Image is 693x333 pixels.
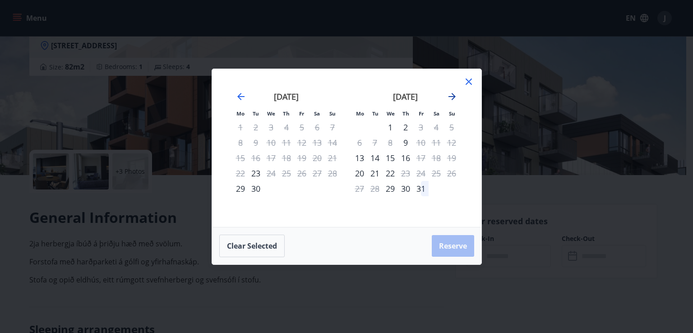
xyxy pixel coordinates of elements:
[352,166,367,181] div: Only check in available
[294,166,310,181] td: Not available. Friday, September 26, 2025
[263,150,279,166] td: Not available. Wednesday, September 17, 2025
[444,135,459,150] td: Not available. Sunday, October 12, 2025
[367,166,383,181] td: Choose Tuesday, October 21, 2025 as your check-in date. It’s available.
[372,110,379,117] small: Tu
[233,181,248,196] div: Only check in available
[279,120,294,135] td: Not available. Thursday, September 4, 2025
[310,166,325,181] td: Not available. Saturday, September 27, 2025
[398,120,413,135] td: Choose Thursday, October 2, 2025 as your check-in date. It’s available.
[233,120,248,135] td: Not available. Monday, September 1, 2025
[413,150,429,166] td: Not available. Friday, October 17, 2025
[367,135,383,150] td: Not available. Tuesday, October 7, 2025
[383,181,398,196] div: Only check in available
[325,166,340,181] td: Not available. Sunday, September 28, 2025
[387,110,395,117] small: We
[352,150,367,166] td: Choose Monday, October 13, 2025 as your check-in date. It’s available.
[352,181,367,196] td: Not available. Monday, October 27, 2025
[444,120,459,135] td: Not available. Sunday, October 5, 2025
[398,135,413,150] td: Choose Thursday, October 9, 2025 as your check-in date. It’s available.
[299,110,304,117] small: Fr
[429,166,444,181] td: Not available. Saturday, October 25, 2025
[294,150,310,166] td: Not available. Friday, September 19, 2025
[263,166,279,181] div: Only check out available
[233,181,248,196] td: Choose Monday, September 29, 2025 as your check-in date. It’s available.
[413,135,429,150] div: Only check out available
[449,110,455,117] small: Su
[248,181,263,196] div: 30
[248,135,263,150] td: Not available. Tuesday, September 9, 2025
[383,120,398,135] td: Choose Wednesday, October 1, 2025 as your check-in date. It’s available.
[325,150,340,166] td: Not available. Sunday, September 21, 2025
[413,181,429,196] div: 31
[413,135,429,150] td: Not available. Friday, October 10, 2025
[398,166,413,181] div: Only check out available
[263,135,279,150] td: Not available. Wednesday, September 10, 2025
[413,120,429,135] td: Not available. Friday, October 3, 2025
[393,91,418,102] strong: [DATE]
[383,166,398,181] div: 22
[383,166,398,181] td: Choose Wednesday, October 22, 2025 as your check-in date. It’s available.
[263,120,279,135] td: Not available. Wednesday, September 3, 2025
[279,166,294,181] td: Not available. Thursday, September 25, 2025
[383,181,398,196] td: Choose Wednesday, October 29, 2025 as your check-in date. It’s available.
[398,135,413,150] div: Only check in available
[294,120,310,135] td: Not available. Friday, September 5, 2025
[429,150,444,166] td: Not available. Saturday, October 18, 2025
[352,166,367,181] td: Choose Monday, October 20, 2025 as your check-in date. It’s available.
[325,135,340,150] td: Not available. Sunday, September 14, 2025
[383,135,398,150] td: Not available. Wednesday, October 8, 2025
[223,80,471,216] div: Calendar
[219,235,285,257] button: Clear selected
[398,166,413,181] td: Not available. Thursday, October 23, 2025
[248,150,263,166] td: Not available. Tuesday, September 16, 2025
[367,150,383,166] div: 14
[398,181,413,196] td: Choose Thursday, October 30, 2025 as your check-in date. It’s available.
[352,135,367,150] td: Not available. Monday, October 6, 2025
[279,135,294,150] td: Not available. Thursday, September 11, 2025
[413,181,429,196] td: Choose Friday, October 31, 2025 as your check-in date. It’s available.
[413,120,429,135] div: Only check out available
[429,120,444,135] td: Not available. Saturday, October 4, 2025
[310,150,325,166] td: Not available. Saturday, September 20, 2025
[383,120,398,135] div: 1
[236,110,245,117] small: Mo
[444,150,459,166] td: Not available. Sunday, October 19, 2025
[402,110,409,117] small: Th
[383,150,398,166] div: 15
[236,91,246,102] div: Move backward to switch to the previous month.
[314,110,320,117] small: Sa
[233,166,248,181] td: Not available. Monday, September 22, 2025
[283,110,290,117] small: Th
[419,110,424,117] small: Fr
[413,150,429,166] div: Only check out available
[325,120,340,135] td: Not available. Sunday, September 7, 2025
[413,166,429,181] td: Not available. Friday, October 24, 2025
[310,135,325,150] td: Not available. Saturday, September 13, 2025
[279,150,294,166] td: Not available. Thursday, September 18, 2025
[267,110,275,117] small: We
[248,181,263,196] td: Choose Tuesday, September 30, 2025 as your check-in date. It’s available.
[444,166,459,181] td: Not available. Sunday, October 26, 2025
[356,110,364,117] small: Mo
[248,166,263,181] td: Choose Tuesday, September 23, 2025 as your check-in date. It’s available.
[447,91,457,102] div: Move forward to switch to the next month.
[329,110,336,117] small: Su
[253,110,259,117] small: Tu
[294,135,310,150] td: Not available. Friday, September 12, 2025
[429,135,444,150] td: Not available. Saturday, October 11, 2025
[398,181,413,196] div: 30
[248,166,263,181] div: Only check in available
[274,91,299,102] strong: [DATE]
[310,120,325,135] td: Not available. Saturday, September 6, 2025
[367,166,383,181] div: 21
[248,120,263,135] td: Not available. Tuesday, September 2, 2025
[367,181,383,196] td: Not available. Tuesday, October 28, 2025
[352,150,367,166] div: Only check in available
[233,135,248,150] td: Not available. Monday, September 8, 2025
[233,150,248,166] td: Not available. Monday, September 15, 2025
[367,150,383,166] td: Choose Tuesday, October 14, 2025 as your check-in date. It’s available.
[398,150,413,166] td: Choose Thursday, October 16, 2025 as your check-in date. It’s available.
[434,110,439,117] small: Sa
[263,166,279,181] td: Not available. Wednesday, September 24, 2025
[398,120,413,135] div: 2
